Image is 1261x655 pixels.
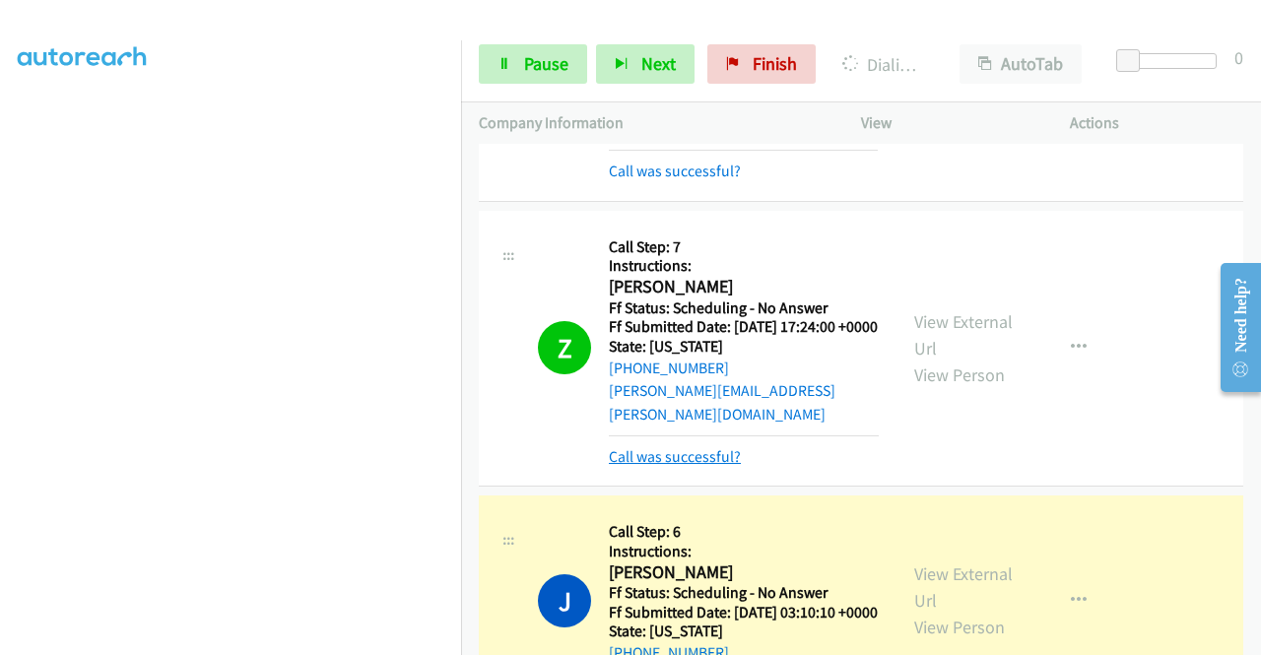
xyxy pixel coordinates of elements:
[914,310,1013,360] a: View External Url
[641,52,676,75] span: Next
[609,276,872,298] h2: [PERSON_NAME]
[609,542,878,561] h5: Instructions:
[596,44,695,84] button: Next
[479,111,826,135] p: Company Information
[609,447,741,466] a: Call was successful?
[609,298,879,318] h5: Ff Status: Scheduling - No Answer
[609,561,872,584] h2: [PERSON_NAME]
[609,603,878,622] h5: Ff Submitted Date: [DATE] 03:10:10 +0000
[1070,111,1243,135] p: Actions
[707,44,816,84] a: Finish
[1234,44,1243,71] div: 0
[609,237,879,257] h5: Call Step: 7
[538,321,591,374] h1: Z
[753,52,797,75] span: Finish
[609,583,878,603] h5: Ff Status: Scheduling - No Answer
[914,363,1005,386] a: View Person
[538,574,591,627] h1: J
[861,111,1034,135] p: View
[914,616,1005,638] a: View Person
[609,337,879,357] h5: State: [US_STATE]
[609,522,878,542] h5: Call Step: 6
[524,52,568,75] span: Pause
[960,44,1082,84] button: AutoTab
[1205,249,1261,406] iframe: Resource Center
[914,562,1013,612] a: View External Url
[609,381,835,424] a: [PERSON_NAME][EMAIL_ADDRESS][PERSON_NAME][DOMAIN_NAME]
[609,622,878,641] h5: State: [US_STATE]
[479,44,587,84] a: Pause
[609,162,741,180] a: Call was successful?
[609,359,729,377] a: [PHONE_NUMBER]
[842,51,924,78] p: Dialing [PERSON_NAME]
[609,317,879,337] h5: Ff Submitted Date: [DATE] 17:24:00 +0000
[609,256,879,276] h5: Instructions:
